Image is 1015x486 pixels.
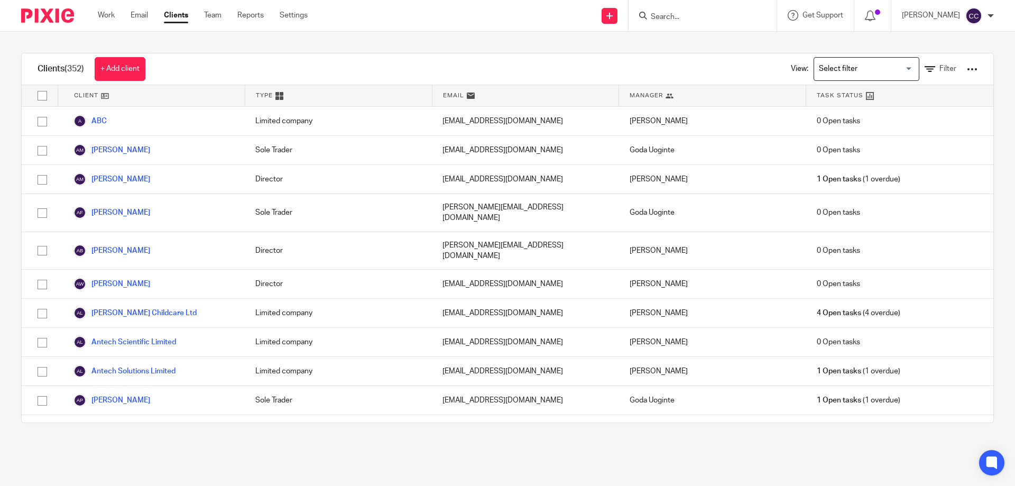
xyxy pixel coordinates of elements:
div: [EMAIL_ADDRESS][DOMAIN_NAME] [432,357,619,386]
img: svg%3E [73,394,86,407]
a: [PERSON_NAME] [73,173,150,186]
div: [EMAIL_ADDRESS][DOMAIN_NAME] [432,299,619,327]
img: svg%3E [73,278,86,290]
div: [EMAIL_ADDRESS][DOMAIN_NAME] [432,165,619,194]
img: svg%3E [73,365,86,378]
input: Select all [32,86,52,106]
div: View: [775,53,977,85]
span: 1 Open tasks [817,366,861,377]
a: + Add client [95,57,145,81]
span: 1 Open tasks [817,174,861,185]
a: Antech Scientific Limited [73,336,176,349]
div: [EMAIL_ADDRESS][DOMAIN_NAME] [432,386,619,415]
img: svg%3E [965,7,982,24]
div: [EMAIL_ADDRESS][DOMAIN_NAME] [432,107,619,135]
div: Limited company [245,357,432,386]
a: [PERSON_NAME] [73,206,150,219]
div: Goda Uoginte [619,136,806,164]
span: (1 overdue) [817,174,900,185]
div: [PERSON_NAME] [619,270,806,298]
div: Limited company [245,328,432,356]
img: svg%3E [73,206,86,219]
div: [EMAIL_ADDRESS][DOMAIN_NAME] [432,328,619,356]
span: 0 Open tasks [817,245,860,256]
div: [PERSON_NAME] [619,165,806,194]
span: (1 overdue) [817,395,900,406]
span: Get Support [802,12,843,19]
span: 0 Open tasks [817,337,860,347]
div: [PERSON_NAME] [619,328,806,356]
div: Sole Trader [245,136,432,164]
a: [PERSON_NAME] [73,278,150,290]
div: Limited company [245,107,432,135]
div: [EMAIL_ADDRESS][DOMAIN_NAME] [432,415,619,444]
span: (4 overdue) [817,308,900,318]
span: Client [74,91,98,100]
div: [EMAIL_ADDRESS][DOMAIN_NAME] [432,136,619,164]
a: Reports [237,10,264,21]
div: Director [245,232,432,270]
a: [PERSON_NAME] [73,244,150,257]
div: Limited company [245,415,432,444]
img: svg%3E [73,144,86,157]
a: Settings [280,10,308,21]
div: Search for option [814,57,919,81]
span: Task Status [817,91,863,100]
img: svg%3E [73,115,86,127]
div: Aedín [GEOGRAPHIC_DATA] [619,415,806,444]
a: [PERSON_NAME] [73,394,150,407]
span: 1 Open tasks [817,395,861,406]
img: svg%3E [73,173,86,186]
div: [PERSON_NAME] [619,232,806,270]
span: (352) [64,65,84,73]
p: [PERSON_NAME] [902,10,960,21]
div: Sole Trader [245,194,432,232]
span: Type [256,91,273,100]
div: [PERSON_NAME] [619,107,806,135]
div: Goda Uoginte [619,194,806,232]
div: [PERSON_NAME] [619,299,806,327]
div: [PERSON_NAME] [619,357,806,386]
a: Work [98,10,115,21]
a: [PERSON_NAME] [73,144,150,157]
div: Sole Trader [245,386,432,415]
a: Antech Solutions Limited [73,365,176,378]
span: Manager [630,91,663,100]
input: Search [650,13,745,22]
span: 0 Open tasks [817,279,860,289]
img: svg%3E [73,336,86,349]
div: [PERSON_NAME][EMAIL_ADDRESS][DOMAIN_NAME] [432,194,619,232]
div: [EMAIL_ADDRESS][DOMAIN_NAME] [432,270,619,298]
a: Email [131,10,148,21]
span: 0 Open tasks [817,116,860,126]
input: Search for option [815,60,913,78]
div: Goda Uoginte [619,386,806,415]
span: 0 Open tasks [817,207,860,218]
a: [PERSON_NAME] Childcare Ltd [73,307,197,319]
img: svg%3E [73,307,86,319]
div: [PERSON_NAME][EMAIL_ADDRESS][DOMAIN_NAME] [432,232,619,270]
span: Email [443,91,464,100]
h1: Clients [38,63,84,75]
a: Team [204,10,222,21]
div: Director [245,270,432,298]
span: 4 Open tasks [817,308,861,318]
span: 0 Open tasks [817,145,860,155]
div: Director [245,165,432,194]
div: Limited company [245,299,432,327]
img: Pixie [21,8,74,23]
a: Clients [164,10,188,21]
span: Filter [939,65,956,72]
a: ABC [73,115,107,127]
img: svg%3E [73,244,86,257]
span: (1 overdue) [817,366,900,377]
